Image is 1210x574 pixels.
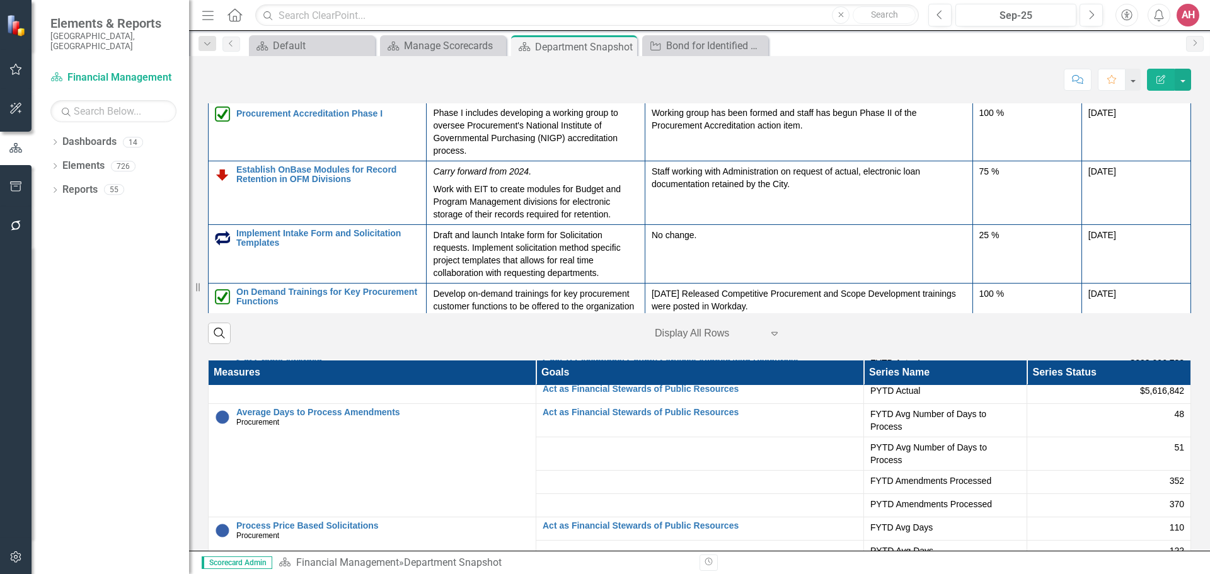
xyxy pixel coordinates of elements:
a: Act as Financial Stewards of Public Resources [543,521,857,531]
span: Search [871,9,898,20]
span: Procurement [236,418,279,427]
span: [DATE] [1088,230,1116,240]
img: No Target Set [215,523,230,538]
button: AH [1177,4,1199,26]
div: 55 [104,185,124,195]
img: Completed [215,289,230,304]
button: Search [853,6,916,24]
a: Procurement Accreditation Phase I [236,109,420,118]
small: [GEOGRAPHIC_DATA], [GEOGRAPHIC_DATA] [50,31,176,52]
td: Double-Click to Edit [972,283,1081,329]
img: ClearPoint Strategy [6,14,28,37]
td: Double-Click to Edit [427,224,645,283]
span: 352 [1170,474,1184,487]
a: Act as Financial Stewards of Public Resources [543,408,857,417]
a: Reports [62,183,98,197]
a: On Demand Trainings for Key Procurement Functions [236,287,420,307]
a: Dashboards [62,135,117,149]
a: Process Price Based Solicitations [236,521,529,531]
span: 370 [1170,498,1184,510]
div: Manage Scorecards [404,38,503,54]
td: Double-Click to Edit Right Click for Context Menu [209,161,427,224]
img: No Target Set [215,410,230,425]
input: Search Below... [50,100,176,122]
td: Double-Click to Edit Right Click for Context Menu [536,403,864,437]
a: Bond for Identified Capital Improvement Projects [645,38,765,54]
p: Staff working with Administration on request of actual, electronic loan documentation retained by... [652,165,966,190]
span: PYTD Avg Days [870,544,1020,557]
span: 122 [1170,544,1184,557]
span: [DATE] [1088,289,1116,299]
span: Elements & Reports [50,16,176,31]
p: Develop on-demand trainings for key procurement customer functions to be offered to the organizat... [433,287,638,325]
div: Bond for Identified Capital Improvement Projects [666,38,765,54]
span: PYTD Amendments Processed [870,498,1020,510]
input: Search ClearPoint... [255,4,919,26]
td: Double-Click to Edit Right Click for Context Menu [536,380,864,403]
td: Double-Click to Edit [645,283,972,329]
td: Double-Click to Edit Right Click for Context Menu [209,403,536,517]
a: Average Days to Process Amendments [236,408,529,417]
td: Double-Click to Edit Right Click for Context Menu [209,224,427,283]
div: Sep-25 [960,8,1072,23]
button: Sep-25 [955,4,1076,26]
td: Double-Click to Edit [1081,161,1190,224]
div: Department Snapshot [535,39,634,55]
span: 110 [1170,521,1184,534]
div: Department Snapshot [404,556,502,568]
a: Financial Management [296,556,399,568]
img: Below Plan [215,167,230,182]
a: Financial Management [50,71,176,85]
td: Double-Click to Edit [1081,102,1190,161]
span: FYTD Amendments Processed [870,474,1020,487]
p: Working group has been formed and staff has begun Phase II of the Procurement Accreditation actio... [652,106,966,132]
span: PYTD Avg Number of Days to Process [870,441,1020,466]
span: FYTD Avg Days [870,521,1020,534]
div: 100 % [979,106,1075,119]
div: 14 [123,137,143,147]
td: Double-Click to Edit Right Click for Context Menu [209,283,427,329]
td: Double-Click to Edit Right Click for Context Menu [536,517,864,540]
td: Double-Click to Edit [427,102,645,161]
span: 51 [1174,441,1184,454]
a: Default [252,38,372,54]
div: 726 [111,161,135,171]
td: Double-Click to Edit [645,224,972,283]
div: 75 % [979,165,1075,178]
td: Double-Click to Edit [972,102,1081,161]
a: Elements [62,159,105,173]
td: Double-Click to Edit [427,283,645,329]
span: 48 [1174,408,1184,420]
span: Scorecard Admin [202,556,272,569]
img: Completed [215,106,230,122]
span: Procurement [236,531,279,540]
td: Double-Click to Edit Right Click for Context Menu [209,102,427,161]
a: Implement Intake Form and Solicitation Templates [236,229,420,248]
em: Carry forward from 2024. [433,166,531,176]
div: » [279,556,690,570]
div: 100 % [979,287,1075,300]
span: FYTD Avg Number of Days to Process [870,408,1020,433]
span: [DATE] [1088,166,1116,176]
a: Manage Scorecards [383,38,503,54]
td: Double-Click to Edit [645,161,972,224]
p: [DATE] Released Competitive Procurement and Scope Development trainings were posted in Workday. [652,287,966,313]
td: Double-Click to Edit [972,224,1081,283]
p: No change. [652,229,966,241]
div: 25 % [979,229,1075,241]
td: Double-Click to Edit [427,161,645,224]
div: Default [273,38,372,54]
p: Work with EIT to create modules for Budget and Program Management divisions for electronic storag... [433,180,638,221]
img: Carry Forward [215,231,230,246]
p: Draft and launch Intake form for Solicitation requests. Implement solicitation method specific pr... [433,229,638,279]
span: $5,616,842 [1140,384,1184,397]
span: [DATE] [1088,108,1116,118]
p: Phase I includes developing a working group to oversee Procurement's National Institute of Govern... [433,106,638,157]
td: Double-Click to Edit [1081,283,1190,329]
span: PYTD Actual [870,384,1020,397]
td: Double-Click to Edit [645,102,972,161]
td: Double-Click to Edit [972,161,1081,224]
td: Double-Click to Edit [1081,224,1190,283]
a: Establish OnBase Modules for Record Retention in OFM Divisions [236,165,420,185]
